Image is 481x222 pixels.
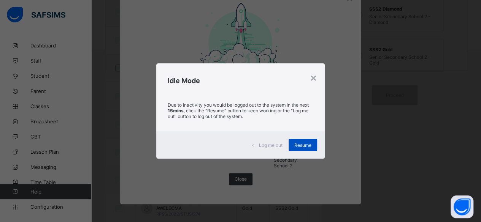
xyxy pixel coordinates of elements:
div: × [310,71,317,84]
strong: 15mins [168,108,184,113]
button: Open asap [451,195,473,218]
p: Due to inactivity you would be logged out to the system in the next , click the "Resume" button t... [168,102,313,119]
span: Log me out [259,142,283,148]
span: Resume [294,142,311,148]
h2: Idle Mode [168,77,313,85]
